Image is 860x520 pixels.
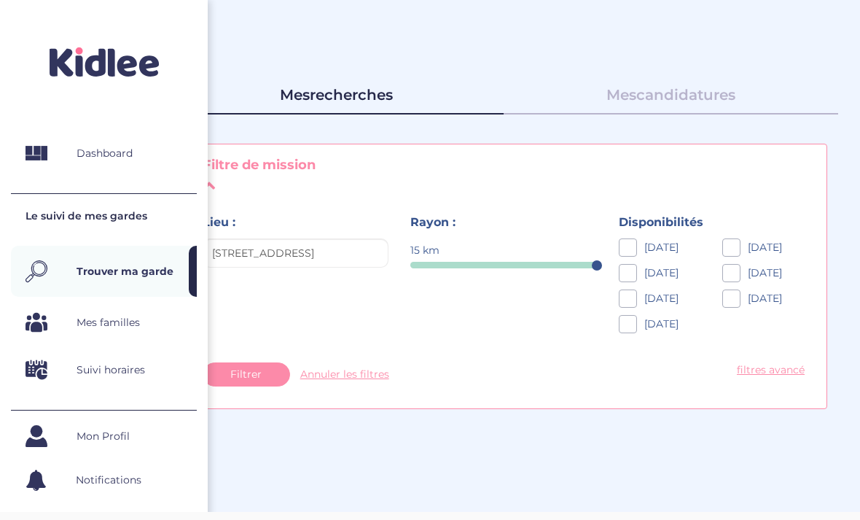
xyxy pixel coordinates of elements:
span: Mon Profil [77,429,130,444]
label: Filtre de mission [203,155,316,175]
li: Le suivi de mes gardes [11,201,197,231]
a: Dashboard [26,139,197,168]
span: [DATE] [748,291,782,306]
span: filtres avancé [737,362,805,378]
span: [DATE] [644,291,679,306]
span: Trouver ma garde [77,264,173,279]
span: Filtrer [230,368,262,381]
span: [DATE] [644,240,679,255]
span: [DATE] [748,265,782,281]
strong: Disponibilités [619,214,703,231]
span: Suivi horaires [77,362,145,378]
span: Mes [280,84,310,106]
a: Suivi horaires [26,355,197,384]
a: Mon Profil [26,422,197,451]
a: Mes familles [26,308,197,337]
strong: Rayon : [410,214,456,231]
span: Notifications [76,473,141,488]
strong: Lieu : [203,214,235,231]
span: [DATE] [644,317,679,332]
span: Annuler les filtres [300,368,389,381]
span: 15 km [410,243,439,258]
span: [DATE] [748,240,782,255]
span: candidatures [606,86,735,104]
input: Ville ou code postale [203,238,388,268]
button: Filtrer [203,362,290,387]
span: [DATE] [644,265,679,281]
a: Trouver ma garde [26,257,197,286]
span: Dashboard [77,146,133,161]
span: Mes familles [77,315,140,330]
span: recherches [280,86,393,104]
span: Mes [606,84,636,106]
a: Notifications [26,469,197,491]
